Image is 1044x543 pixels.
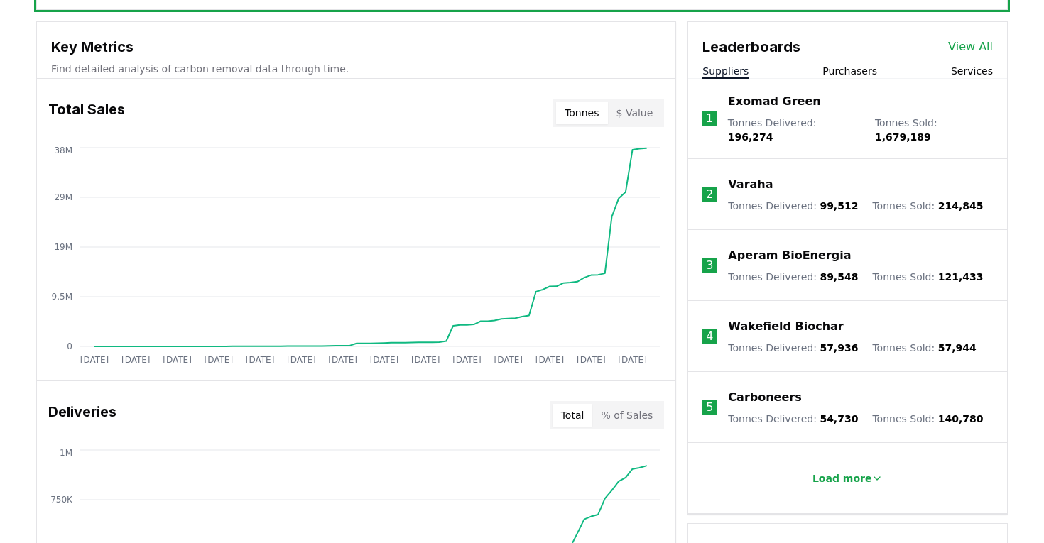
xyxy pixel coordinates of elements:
[608,102,662,124] button: $ Value
[205,355,234,365] tspan: [DATE]
[48,99,125,127] h3: Total Sales
[872,412,983,426] p: Tonnes Sold :
[706,186,713,203] p: 2
[728,247,851,264] a: Aperam BioEnergia
[592,404,661,427] button: % of Sales
[728,176,773,193] a: Varaha
[872,341,976,355] p: Tonnes Sold :
[121,355,151,365] tspan: [DATE]
[728,318,843,335] a: Wakefield Biochar
[54,242,72,252] tspan: 19M
[706,399,713,416] p: 5
[951,64,993,78] button: Services
[54,146,72,155] tspan: 38M
[728,199,858,213] p: Tonnes Delivered :
[938,342,977,353] span: 57,944
[163,355,192,365] tspan: [DATE]
[287,355,316,365] tspan: [DATE]
[618,355,647,365] tspan: [DATE]
[875,131,931,143] span: 1,679,189
[948,38,993,55] a: View All
[52,292,72,302] tspan: 9.5M
[535,355,565,365] tspan: [DATE]
[452,355,482,365] tspan: [DATE]
[60,448,72,458] tspan: 1M
[872,270,983,284] p: Tonnes Sold :
[938,413,984,424] span: 140,780
[706,257,713,274] p: 3
[54,192,72,202] tspan: 29M
[812,471,872,486] p: Load more
[51,36,661,57] h3: Key Metrics
[494,355,523,365] tspan: [DATE]
[938,200,984,212] span: 214,845
[938,271,984,283] span: 121,433
[728,341,858,355] p: Tonnes Delivered :
[411,355,440,365] tspan: [DATE]
[706,110,713,127] p: 1
[702,36,800,57] h3: Leaderboards
[728,93,821,110] a: Exomad Green
[872,199,983,213] p: Tonnes Sold :
[875,116,993,144] p: Tonnes Sold :
[246,355,275,365] tspan: [DATE]
[728,389,801,406] a: Carboneers
[553,404,593,427] button: Total
[820,342,858,353] span: 57,936
[80,355,109,365] tspan: [DATE]
[328,355,357,365] tspan: [DATE]
[820,413,858,424] span: 54,730
[822,64,877,78] button: Purchasers
[67,341,72,351] tspan: 0
[556,102,607,124] button: Tonnes
[728,131,773,143] span: 196,274
[370,355,399,365] tspan: [DATE]
[706,328,713,345] p: 4
[50,495,73,505] tspan: 750K
[728,270,858,284] p: Tonnes Delivered :
[702,64,749,78] button: Suppliers
[728,412,858,426] p: Tonnes Delivered :
[728,116,861,144] p: Tonnes Delivered :
[820,200,858,212] span: 99,512
[51,62,661,76] p: Find detailed analysis of carbon removal data through time.
[801,464,895,493] button: Load more
[48,401,116,429] h3: Deliveries
[820,271,858,283] span: 89,548
[577,355,606,365] tspan: [DATE]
